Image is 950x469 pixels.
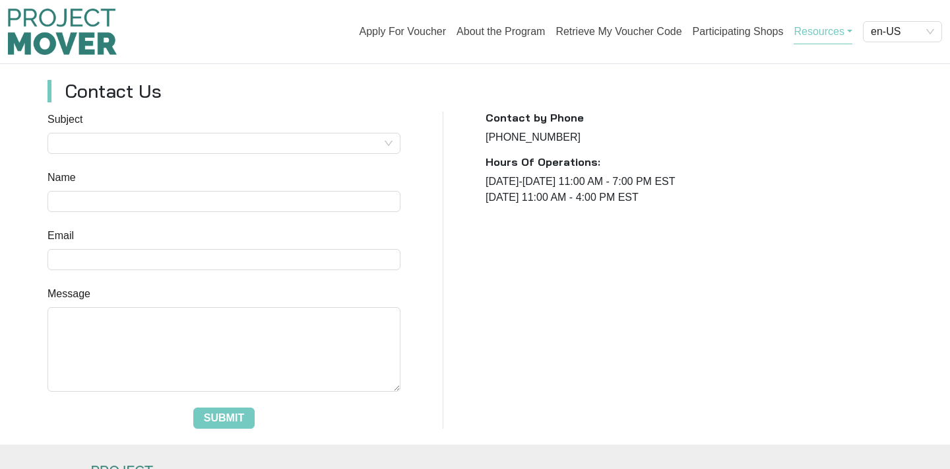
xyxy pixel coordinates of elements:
[486,129,871,145] p: [PHONE_NUMBER]
[486,174,871,205] p: [DATE]-[DATE] 11:00 AM - 7:00 PM EST [DATE] 11:00 AM - 4:00 PM EST
[193,408,255,429] button: Submit
[47,191,400,212] input: Name
[8,9,117,55] img: Program logo
[47,249,400,270] input: Email
[47,112,82,127] label: Subject
[457,26,545,37] a: About the Program
[47,286,90,302] label: Message
[47,307,400,392] textarea: Message
[47,170,76,186] label: Name
[794,18,852,44] a: Resources
[65,80,889,102] h3: Contact Us
[204,410,244,426] span: Submit
[555,26,681,37] a: Retrieve My Voucher Code
[871,22,934,42] span: en-US
[47,228,74,244] label: Email
[486,155,600,168] strong: Hours Of Operations :
[359,26,446,37] a: Apply For Voucher
[693,26,784,37] a: Participating Shops
[486,111,584,124] strong: Contact by Phone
